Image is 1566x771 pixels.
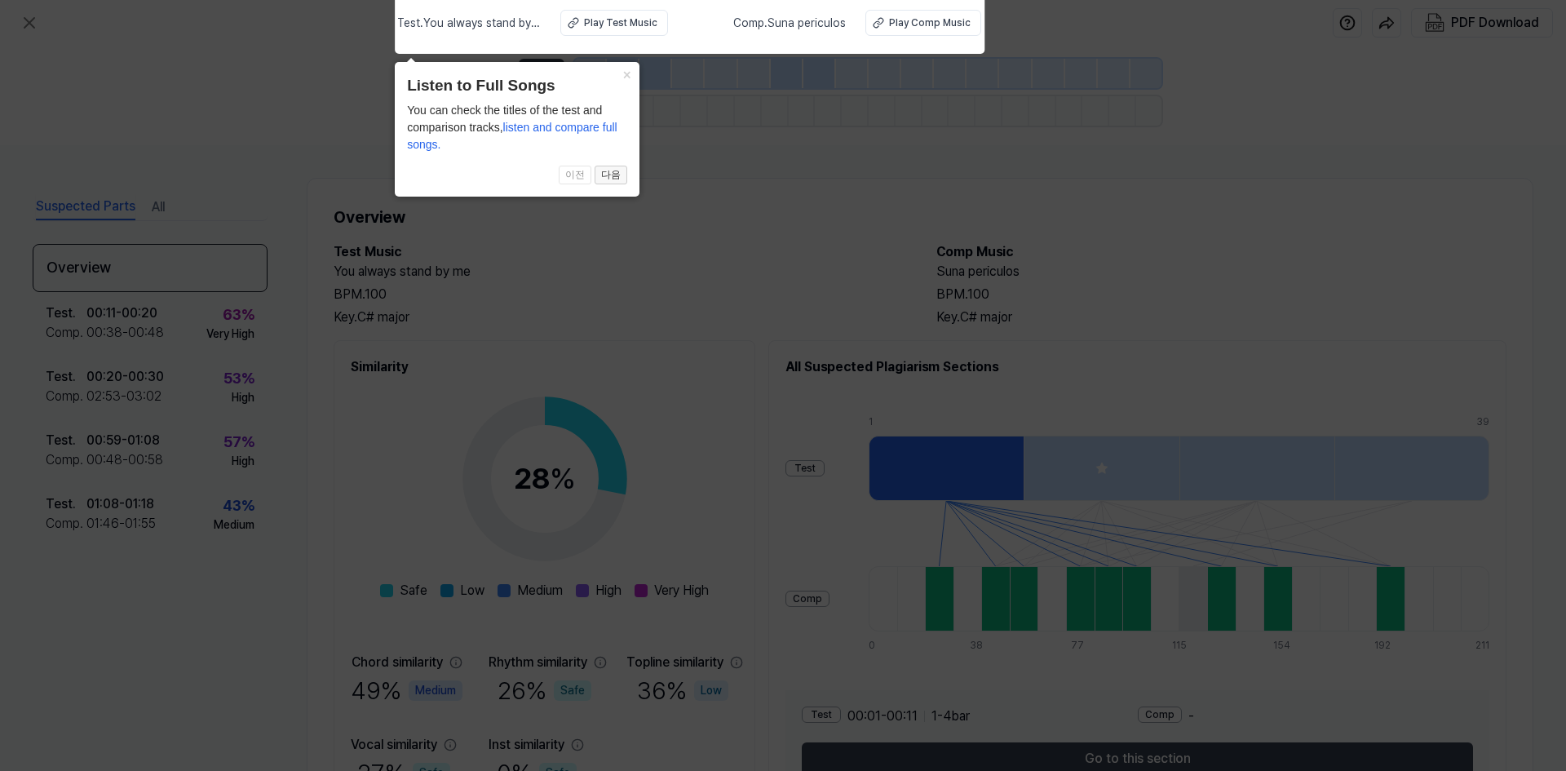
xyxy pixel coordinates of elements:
[584,16,657,30] div: Play Test Music
[407,74,627,98] header: Listen to Full Songs
[865,10,981,36] button: Play Comp Music
[407,102,627,153] div: You can check the titles of the test and comparison tracks,
[613,62,639,85] button: Close
[407,121,617,151] span: listen and compare full songs.
[397,15,541,32] span: Test . You always stand by me
[733,15,846,32] span: Comp . Suna periculos
[889,16,971,30] div: Play Comp Music
[560,10,668,36] button: Play Test Music
[595,166,627,185] button: 다음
